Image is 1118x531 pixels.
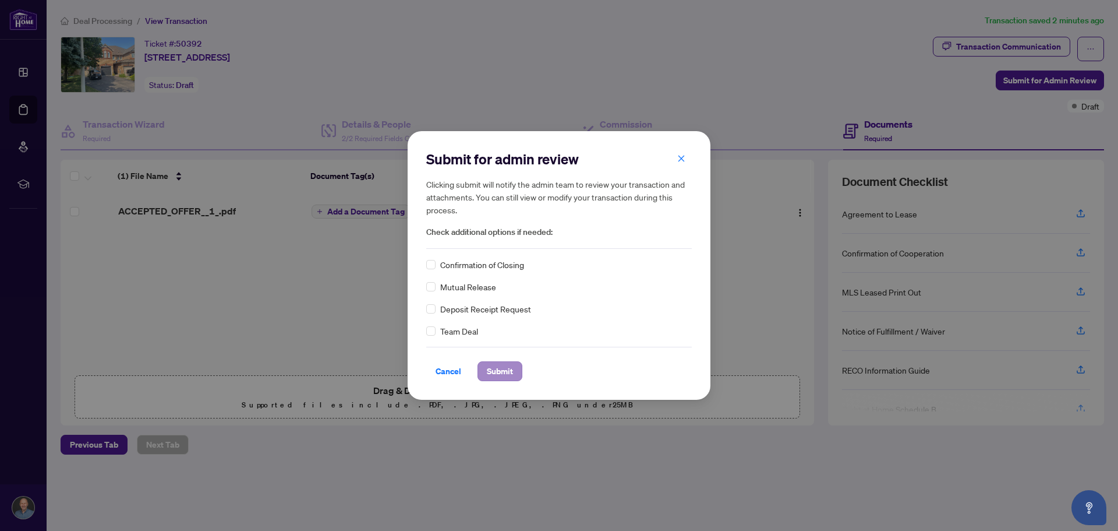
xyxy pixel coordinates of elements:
[440,258,524,271] span: Confirmation of Closing
[677,154,685,163] span: close
[440,303,531,315] span: Deposit Receipt Request
[436,362,461,381] span: Cancel
[426,178,692,216] h5: Clicking submit will notify the admin team to review your transaction and attachments. You can st...
[440,280,496,293] span: Mutual Release
[440,325,478,337] span: Team Deal
[426,226,692,239] span: Check additional options if needed:
[1071,490,1106,525] button: Open asap
[477,361,522,381] button: Submit
[426,361,470,381] button: Cancel
[487,362,513,381] span: Submit
[426,150,692,168] h2: Submit for admin review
